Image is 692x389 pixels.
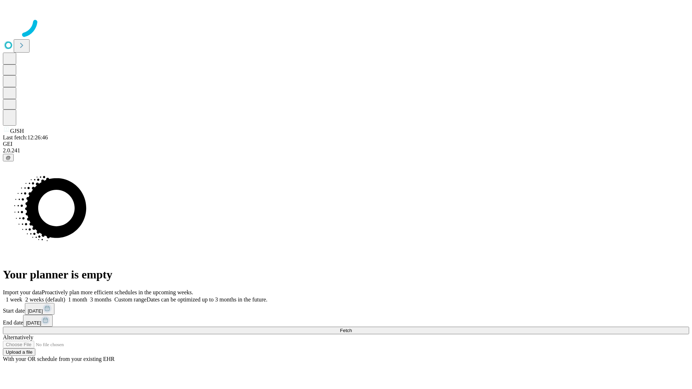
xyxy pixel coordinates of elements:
[3,134,48,140] span: Last fetch: 12:26:46
[3,141,689,147] div: GEI
[3,147,689,154] div: 2.0.241
[10,128,24,134] span: GJSH
[3,348,35,356] button: Upload a file
[28,308,43,314] span: [DATE]
[23,315,53,327] button: [DATE]
[25,303,54,315] button: [DATE]
[3,315,689,327] div: End date
[114,296,146,303] span: Custom range
[6,296,22,303] span: 1 week
[6,155,11,160] span: @
[3,303,689,315] div: Start date
[42,289,193,295] span: Proactively plan more efficient schedules in the upcoming weeks.
[68,296,87,303] span: 1 month
[3,356,115,362] span: With your OR schedule from your existing EHR
[3,327,689,334] button: Fetch
[90,296,111,303] span: 3 months
[3,154,14,161] button: @
[25,296,65,303] span: 2 weeks (default)
[3,289,42,295] span: Import your data
[3,334,33,340] span: Alternatively
[147,296,267,303] span: Dates can be optimized up to 3 months in the future.
[26,320,41,326] span: [DATE]
[3,268,689,281] h1: Your planner is empty
[340,328,352,333] span: Fetch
